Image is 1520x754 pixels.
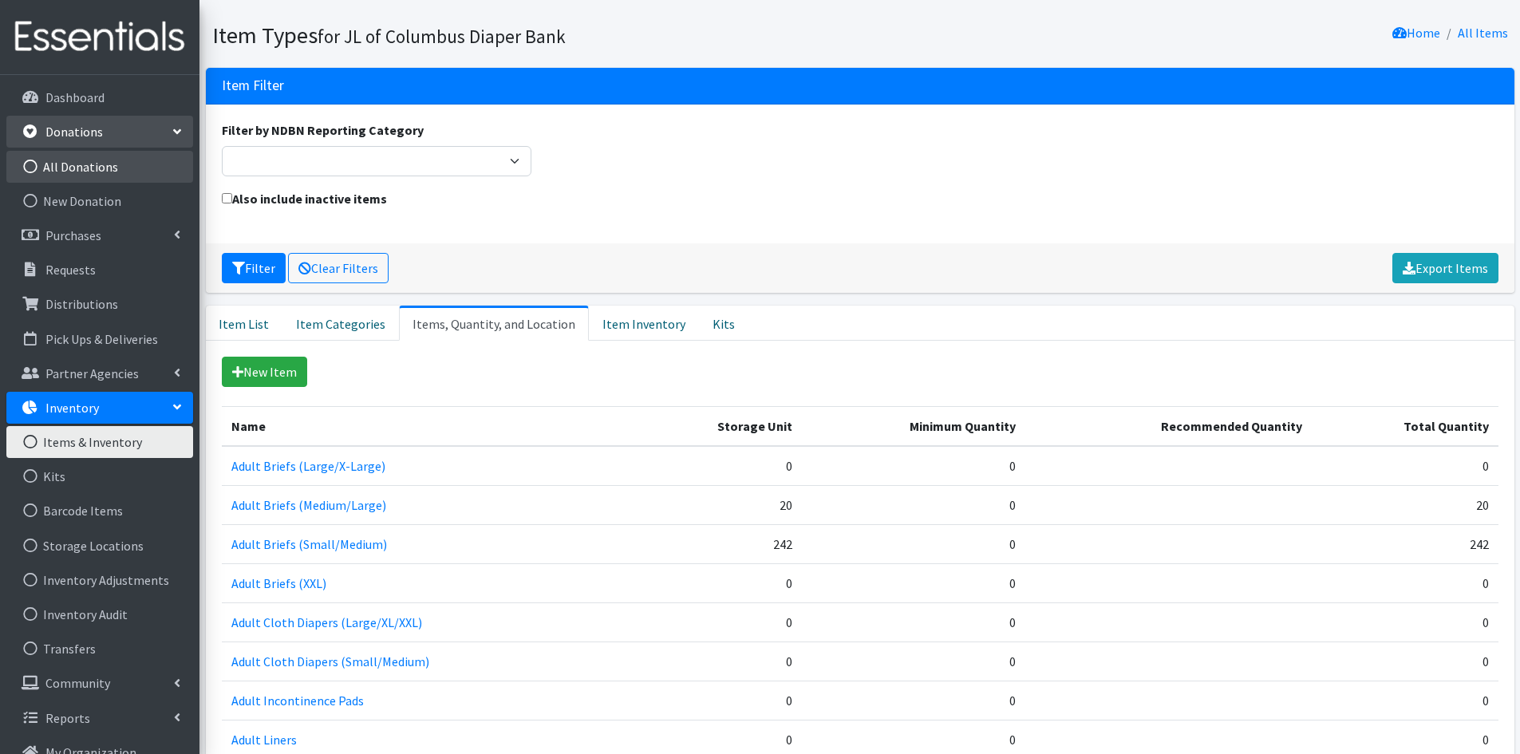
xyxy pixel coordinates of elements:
a: All Items [1458,25,1508,41]
a: Home [1392,25,1440,41]
a: Donations [6,116,193,148]
td: 0 [1312,681,1498,720]
p: Requests [45,262,96,278]
p: Pick Ups & Deliveries [45,331,158,347]
td: 242 [634,524,802,563]
td: 20 [1312,485,1498,524]
a: Transfers [6,633,193,665]
a: Items & Inventory [6,426,193,458]
a: Adult Briefs (Small/Medium) [231,536,387,552]
a: Requests [6,254,193,286]
td: 0 [634,681,802,720]
a: Adult Cloth Diapers (Large/XL/XXL) [231,614,422,630]
td: 0 [634,563,802,602]
th: Minimum Quantity [802,406,1025,446]
a: New Donation [6,185,193,217]
a: New Item [222,357,307,387]
a: Export Items [1392,253,1498,283]
a: All Donations [6,151,193,183]
p: Purchases [45,227,101,243]
p: Inventory [45,400,99,416]
a: Clear Filters [288,253,389,283]
th: Recommended Quantity [1025,406,1312,446]
a: Dashboard [6,81,193,113]
p: Donations [45,124,103,140]
a: Item Inventory [589,306,699,341]
td: 0 [634,446,802,486]
td: 0 [802,602,1025,641]
a: Adult Briefs (Large/X-Large) [231,458,385,474]
td: 0 [802,446,1025,486]
td: 20 [634,485,802,524]
small: for JL of Columbus Diaper Bank [318,25,566,48]
a: Kits [699,306,748,341]
button: Filter [222,253,286,283]
label: Filter by NDBN Reporting Category [222,120,424,140]
a: Distributions [6,288,193,320]
a: Adult Cloth Diapers (Small/Medium) [231,653,429,669]
a: Adult Briefs (Medium/Large) [231,497,386,513]
p: Partner Agencies [45,365,139,381]
label: Also include inactive items [222,189,387,208]
p: Reports [45,710,90,726]
a: Kits [6,460,193,492]
th: Total Quantity [1312,406,1498,446]
a: Adult Incontinence Pads [231,693,364,709]
a: Inventory Audit [6,598,193,630]
td: 0 [634,602,802,641]
input: Also include inactive items [222,193,232,203]
a: Partner Agencies [6,357,193,389]
a: Storage Locations [6,530,193,562]
a: Item List [206,306,282,341]
a: Purchases [6,219,193,251]
a: Adult Briefs (XXL) [231,575,326,591]
p: Community [45,675,110,691]
th: Storage Unit [634,406,802,446]
a: Community [6,667,193,699]
p: Dashboard [45,89,105,105]
td: 0 [802,681,1025,720]
td: 0 [634,641,802,681]
th: Name [222,406,634,446]
a: Items, Quantity, and Location [399,306,589,341]
td: 0 [1312,641,1498,681]
a: Adult Liners [231,732,297,748]
a: Barcode Items [6,495,193,527]
td: 0 [802,641,1025,681]
td: 0 [802,485,1025,524]
a: Pick Ups & Deliveries [6,323,193,355]
td: 0 [802,563,1025,602]
a: Reports [6,702,193,734]
img: HumanEssentials [6,10,193,64]
a: Inventory Adjustments [6,564,193,596]
td: 242 [1312,524,1498,563]
td: 0 [1312,446,1498,486]
td: 0 [1312,602,1498,641]
a: Inventory [6,392,193,424]
p: Distributions [45,296,118,312]
h1: Item Types [212,22,855,49]
td: 0 [802,524,1025,563]
h3: Item Filter [222,77,284,94]
td: 0 [1312,563,1498,602]
a: Item Categories [282,306,399,341]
